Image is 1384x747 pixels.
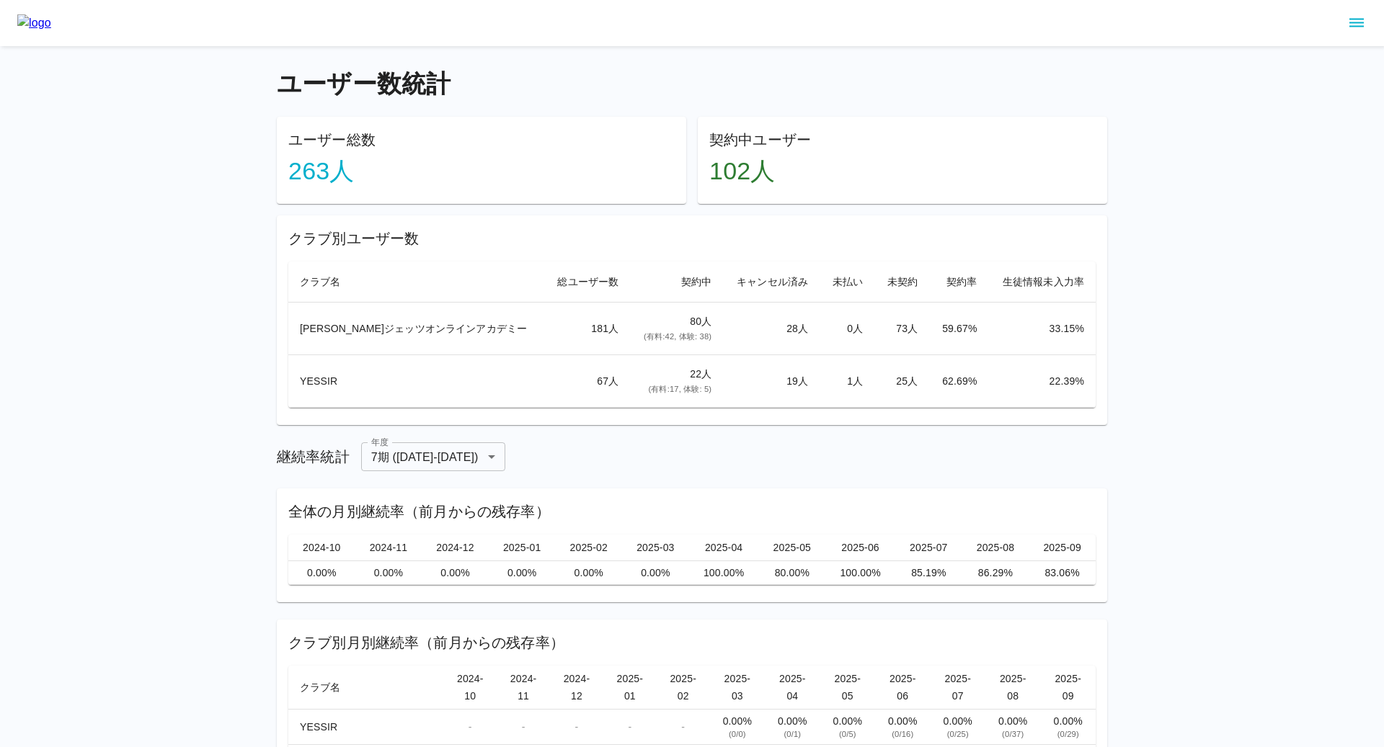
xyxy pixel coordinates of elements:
[820,261,874,303] th: 未払い
[929,302,988,354] td: 59.67 %
[622,534,689,561] th: 2025-03
[931,666,985,710] th: 2025-07
[544,302,630,354] td: 181 人
[825,534,895,561] th: 2025-06
[497,666,550,710] th: 2024-11
[355,561,422,585] td: 0.00%
[630,302,723,354] td: 80 人
[544,355,630,408] td: 67 人
[489,561,556,585] td: 0.00%
[544,261,630,303] th: 総ユーザー数
[648,385,711,393] span: (有料: 17 , 体験: 5 )
[288,261,544,303] th: クラブ名
[555,534,622,561] th: 2025-02
[288,500,1096,523] h6: 全体の月別継続率（前月からの残存率）
[820,666,875,710] th: 2025-05
[288,534,355,561] th: 2024-10
[288,666,443,710] th: クラブ名
[895,534,962,561] th: 2025-07
[361,442,505,471] div: 7期 ([DATE]-[DATE])
[942,728,974,740] div: ( 0 / 25 )
[776,714,808,728] div: 0.00 %
[989,261,1096,303] th: 生徒情報未入力率
[722,728,753,740] div: ( 0 / 0 )
[759,534,826,561] th: 2025-05
[371,436,389,448] label: 年度
[765,666,820,710] th: 2025-04
[997,714,1029,728] div: 0.00 %
[1344,11,1369,35] button: sidemenu
[550,666,603,710] th: 2024-12
[555,561,622,585] td: 0.00%
[355,534,422,561] th: 2024-11
[1052,728,1084,740] div: ( 0 / 29 )
[288,156,675,187] h4: 263 人
[288,561,355,585] td: 0.00%
[874,261,929,303] th: 未契約
[288,631,1096,654] h6: クラブ別月別継続率（前月からの残存率）
[832,728,864,740] div: ( 0 / 5 )
[929,355,988,408] td: 62.69 %
[820,355,874,408] td: 1 人
[288,128,675,151] h6: ユーザー総数
[723,302,820,354] td: 28 人
[962,561,1029,585] td: 86.29%
[874,355,929,408] td: 25 人
[710,666,765,710] th: 2025-03
[622,561,689,585] td: 0.00%
[875,666,930,710] th: 2025-06
[820,302,874,354] td: 0 人
[575,721,579,733] span: -
[1040,666,1096,710] th: 2025-09
[681,721,685,733] span: -
[288,355,544,408] td: YESSIR
[722,714,753,728] div: 0.00 %
[422,534,489,561] th: 2024-12
[1052,714,1084,728] div: 0.00 %
[825,561,895,585] td: 100.00%
[644,332,711,341] span: (有料: 42 , 体験: 38 )
[603,666,657,710] th: 2025-01
[997,728,1029,740] div: ( 0 / 37 )
[422,561,489,585] td: 0.00%
[989,355,1096,408] td: 22.39 %
[985,666,1040,710] th: 2025-08
[874,302,929,354] td: 73 人
[277,445,350,468] h6: 継続率統計
[628,721,631,733] span: -
[942,714,974,728] div: 0.00 %
[689,561,759,585] td: 100.00%
[887,714,918,728] div: 0.00 %
[723,261,820,303] th: キャンセル済み
[962,534,1029,561] th: 2025-08
[723,355,820,408] td: 19 人
[288,227,1096,250] h6: クラブ別ユーザー数
[630,261,723,303] th: 契約中
[1029,561,1096,585] td: 83.06%
[929,261,988,303] th: 契約率
[522,721,525,733] span: -
[709,156,1096,187] h4: 102 人
[776,728,808,740] div: ( 0 / 1 )
[630,355,723,408] td: 22 人
[689,534,759,561] th: 2025-04
[709,128,1096,151] h6: 契約中ユーザー
[1029,534,1096,561] th: 2025-09
[443,666,497,710] th: 2024-10
[489,534,556,561] th: 2025-01
[832,714,864,728] div: 0.00 %
[469,721,472,733] span: -
[288,710,443,745] td: YESSIR
[989,302,1096,354] td: 33.15 %
[277,69,1107,99] h4: ユーザー数統計
[288,302,544,354] td: [PERSON_NAME]ジェッツオンラインアカデミー
[657,666,710,710] th: 2025-02
[895,561,962,585] td: 85.19%
[17,14,51,32] img: logo
[759,561,826,585] td: 80.00%
[887,728,918,740] div: ( 0 / 16 )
